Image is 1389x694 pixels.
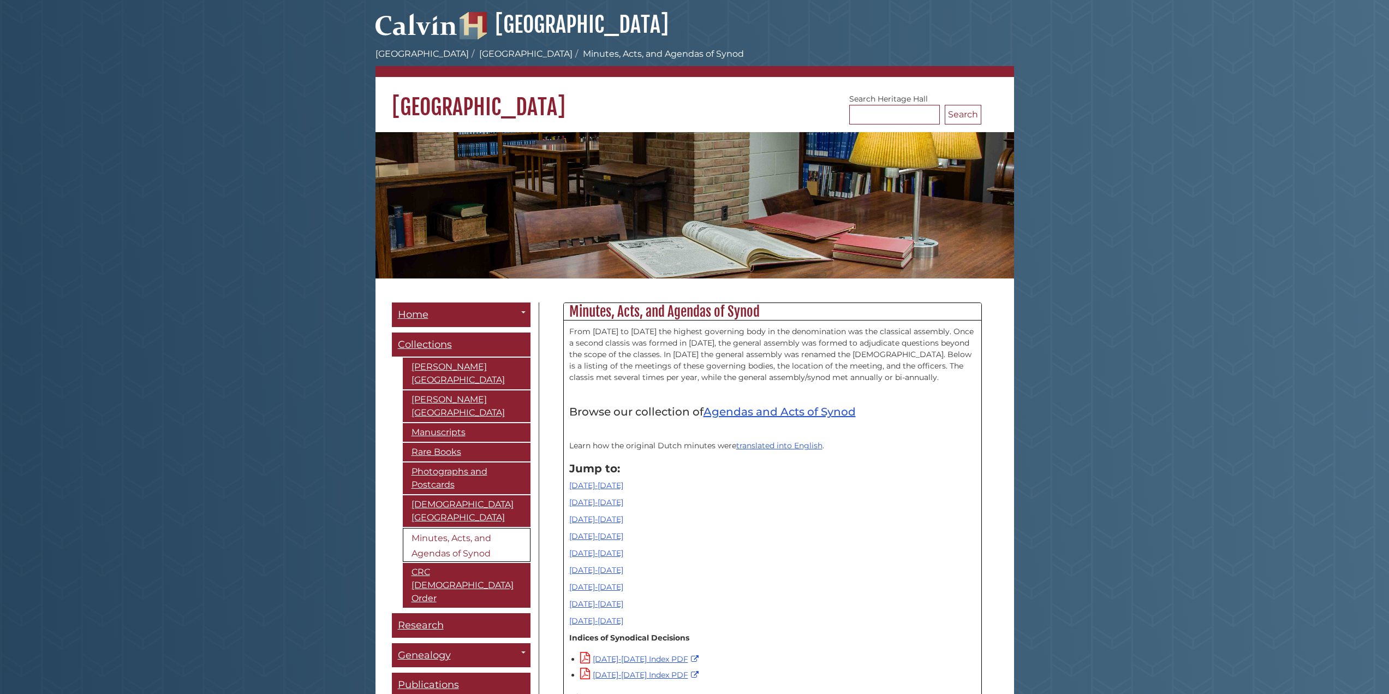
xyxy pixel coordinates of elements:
a: [DATE]-[DATE] [569,548,623,558]
a: Calvin University [375,25,457,35]
a: [DATE]-[DATE] Index PDF [580,654,701,664]
a: CRC [DEMOGRAPHIC_DATA] Order [403,563,530,608]
span: Collections [398,339,452,351]
h2: Minutes, Acts, and Agendas of Synod [564,303,981,321]
a: [DEMOGRAPHIC_DATA][GEOGRAPHIC_DATA] [403,495,530,527]
a: [DATE]-[DATE] [569,531,623,541]
a: Genealogy [392,643,530,668]
a: Rare Books [403,443,530,461]
a: Collections [392,333,530,357]
a: [DATE]-[DATE] [569,599,623,609]
h4: Browse our collection of [569,406,976,418]
a: [GEOGRAPHIC_DATA] [460,11,669,38]
a: [GEOGRAPHIC_DATA] [479,49,573,59]
a: [DATE]-[DATE] Index PDF [580,670,701,680]
a: [DATE]-[DATE] [569,514,623,524]
button: Search [945,105,981,124]
a: Manuscripts [403,423,530,442]
strong: Indices of Synodical Decisions [569,633,689,643]
a: [DATE]-[DATE] [569,497,623,507]
span: Genealogy [398,649,451,661]
li: Minutes, Acts, and Agendas of Synod [573,48,744,61]
span: Home [398,309,428,321]
a: [DATE]-[DATE] [569,582,623,592]
span: Research [398,619,444,631]
h1: [GEOGRAPHIC_DATA] [375,77,1014,121]
p: Learn how the original Dutch minutes were . [569,440,976,452]
a: [DATE]-[DATE] [569,616,623,626]
strong: Jump to: [569,462,620,475]
a: Research [392,613,530,638]
a: [PERSON_NAME][GEOGRAPHIC_DATA] [403,390,530,422]
a: [DATE]-[DATE] [569,565,623,575]
a: Home [392,302,530,327]
p: From [DATE] to [DATE] the highest governing body in the denomination was the classical assembly. ... [569,326,976,383]
nav: breadcrumb [375,48,1014,77]
img: Hekman Library Logo [460,12,487,39]
img: Calvin [375,9,457,39]
span: Publications [398,679,459,691]
a: [DATE]-[DATE] [569,481,623,490]
a: translated into English [736,441,822,450]
a: Photographs and Postcards [403,462,530,494]
a: [GEOGRAPHIC_DATA] [375,49,469,59]
a: Minutes, Acts, and Agendas of Synod [403,528,530,562]
a: [PERSON_NAME][GEOGRAPHIC_DATA] [403,358,530,389]
a: Agendas and Acts of Synod [704,405,856,418]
